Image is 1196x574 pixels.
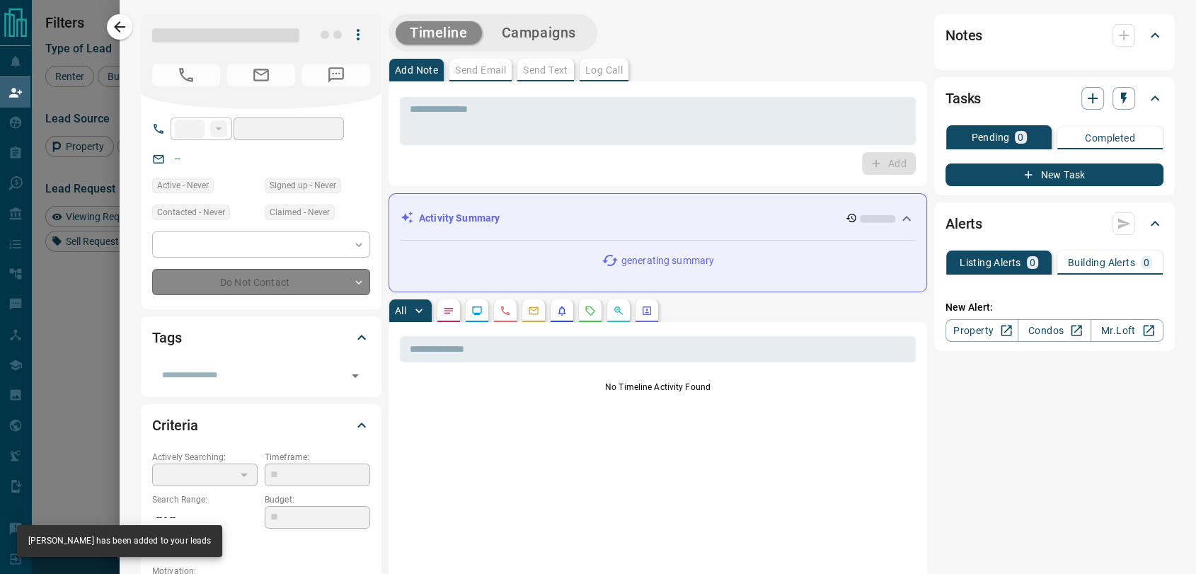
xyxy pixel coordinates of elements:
[945,24,982,47] h2: Notes
[1144,258,1149,268] p: 0
[471,305,483,316] svg: Lead Browsing Activity
[152,451,258,464] p: Actively Searching:
[270,205,330,219] span: Claimed - Never
[1030,258,1035,268] p: 0
[265,493,370,506] p: Budget:
[157,178,209,193] span: Active - Never
[971,132,1009,142] p: Pending
[488,21,590,45] button: Campaigns
[270,178,336,193] span: Signed up - Never
[401,205,915,231] div: Activity Summary
[1018,132,1023,142] p: 0
[152,326,181,349] h2: Tags
[152,493,258,506] p: Search Range:
[227,64,295,86] span: No Email
[641,305,652,316] svg: Agent Actions
[152,321,370,355] div: Tags
[302,64,370,86] span: No Number
[152,269,370,295] div: Do Not Contact
[345,366,365,386] button: Open
[945,212,982,235] h2: Alerts
[621,253,714,268] p: generating summary
[28,529,211,553] div: [PERSON_NAME] has been added to your leads
[419,211,500,226] p: Activity Summary
[945,18,1163,52] div: Notes
[500,305,511,316] svg: Calls
[1068,258,1135,268] p: Building Alerts
[945,319,1018,342] a: Property
[152,408,370,442] div: Criteria
[395,306,406,316] p: All
[157,205,225,219] span: Contacted - Never
[1091,319,1163,342] a: Mr.Loft
[556,305,568,316] svg: Listing Alerts
[396,21,482,45] button: Timeline
[265,451,370,464] p: Timeframe:
[585,305,596,316] svg: Requests
[152,506,258,529] p: -- - --
[945,163,1163,186] button: New Task
[175,153,180,164] a: --
[152,536,370,549] p: Areas Searched:
[400,381,916,394] p: No Timeline Activity Found
[945,81,1163,115] div: Tasks
[960,258,1021,268] p: Listing Alerts
[945,207,1163,241] div: Alerts
[945,87,981,110] h2: Tasks
[152,414,198,437] h2: Criteria
[528,305,539,316] svg: Emails
[443,305,454,316] svg: Notes
[1085,133,1135,143] p: Completed
[152,64,220,86] span: No Number
[1018,319,1091,342] a: Condos
[395,65,438,75] p: Add Note
[945,300,1163,315] p: New Alert:
[613,305,624,316] svg: Opportunities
